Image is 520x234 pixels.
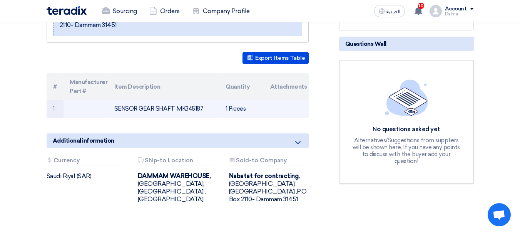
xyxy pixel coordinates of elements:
[219,73,264,100] th: Quantity
[138,172,211,180] b: DAMMAM WAREHOUSE,
[108,100,219,118] td: SENSOR GEAR SHAFT MK345187
[229,157,306,165] div: Sold-to Company
[47,172,126,180] div: Saudi Riyal (SAR)
[229,172,309,203] div: [GEOGRAPHIC_DATA], [GEOGRAPHIC_DATA] ,P.O Box 2110- Dammam 31451
[47,100,64,118] td: 1
[53,136,114,145] span: Additional information
[374,5,405,17] button: العربية
[108,73,219,100] th: Item Description
[47,73,64,100] th: #
[445,6,467,12] div: Account
[138,172,217,203] div: [GEOGRAPHIC_DATA], [GEOGRAPHIC_DATA] ,[GEOGRAPHIC_DATA]
[345,40,386,48] span: Questions Wall
[229,172,300,180] b: Nabatat for contracting,
[143,3,186,20] a: Orders
[47,157,123,165] div: Currency
[47,6,87,15] img: Teradix logo
[488,203,511,226] div: Open chat
[386,9,400,14] span: العربية
[138,157,214,165] div: Ship-to Location
[418,3,424,9] span: 10
[64,73,108,100] th: Manufacturer Part #
[430,5,442,17] img: profile_test.png
[445,12,474,16] div: Dalma
[264,73,309,100] th: Attachments
[242,52,309,64] button: Export Items Table
[350,137,463,165] div: Alternatives/Suggestions from suppliers will be shown here, If you have any points to discuss wit...
[186,3,256,20] a: Company Profile
[96,3,143,20] a: Sourcing
[350,125,463,133] div: No questions asked yet
[219,100,264,118] td: 1 Pieces
[385,79,428,116] img: empty_state_list.svg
